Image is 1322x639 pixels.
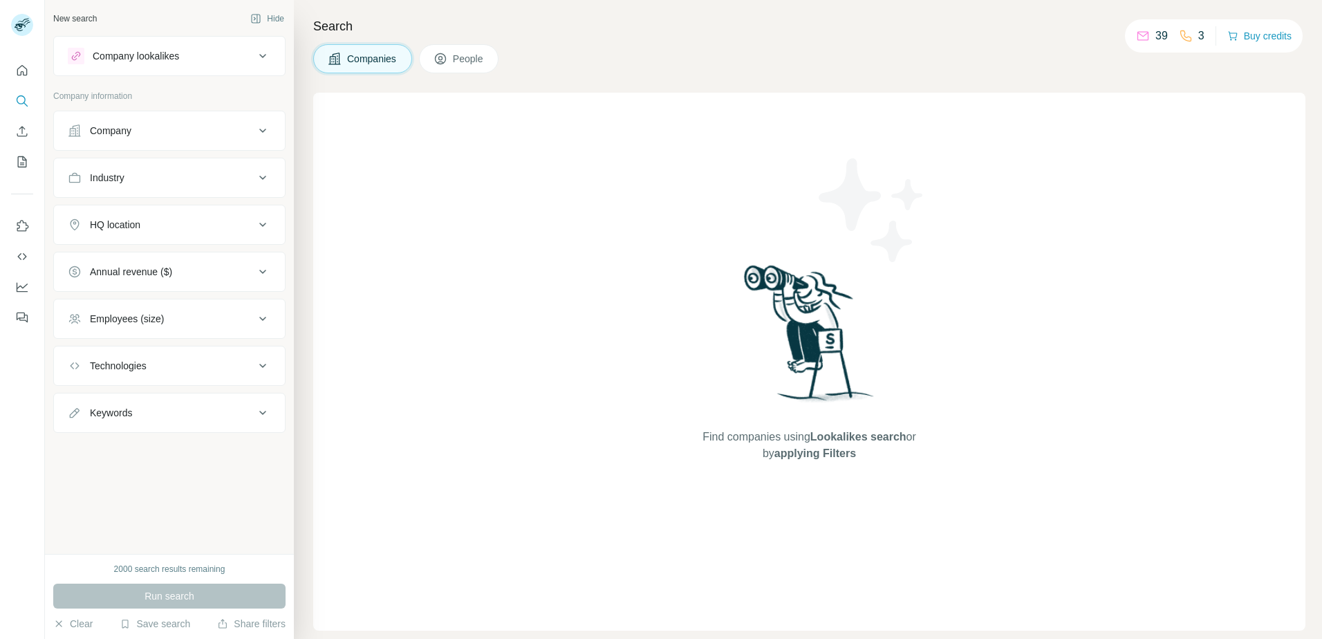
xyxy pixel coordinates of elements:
[54,208,285,241] button: HQ location
[54,255,285,288] button: Annual revenue ($)
[90,124,131,138] div: Company
[347,52,398,66] span: Companies
[54,302,285,335] button: Employees (size)
[90,218,140,232] div: HQ location
[1227,26,1292,46] button: Buy credits
[53,90,286,102] p: Company information
[54,396,285,429] button: Keywords
[810,431,906,443] span: Lookalikes search
[114,563,225,575] div: 2000 search results remaining
[1155,28,1168,44] p: 39
[11,275,33,299] button: Dashboard
[241,8,294,29] button: Hide
[120,617,190,631] button: Save search
[453,52,485,66] span: People
[53,12,97,25] div: New search
[93,49,179,63] div: Company lookalikes
[90,359,147,373] div: Technologies
[313,17,1305,36] h4: Search
[217,617,286,631] button: Share filters
[11,214,33,239] button: Use Surfe on LinkedIn
[90,406,132,420] div: Keywords
[90,265,172,279] div: Annual revenue ($)
[738,261,882,416] img: Surfe Illustration - Woman searching with binoculars
[1198,28,1204,44] p: 3
[11,244,33,269] button: Use Surfe API
[698,429,920,462] span: Find companies using or by
[54,39,285,73] button: Company lookalikes
[11,149,33,174] button: My lists
[54,114,285,147] button: Company
[11,305,33,330] button: Feedback
[11,58,33,83] button: Quick start
[810,148,934,272] img: Surfe Illustration - Stars
[11,119,33,144] button: Enrich CSV
[90,312,164,326] div: Employees (size)
[53,617,93,631] button: Clear
[54,349,285,382] button: Technologies
[54,161,285,194] button: Industry
[90,171,124,185] div: Industry
[774,447,856,459] span: applying Filters
[11,89,33,113] button: Search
